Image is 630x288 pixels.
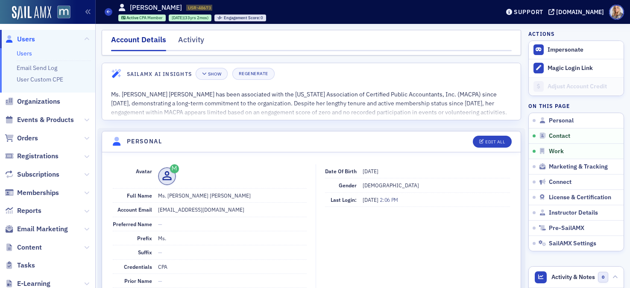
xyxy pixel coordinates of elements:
button: Show [196,68,228,80]
dd: [DEMOGRAPHIC_DATA] [363,178,510,192]
a: Subscriptions [5,170,59,179]
span: Users [17,35,35,44]
a: Tasks [5,261,35,270]
a: Email Marketing [5,224,68,234]
span: Tasks [17,261,35,270]
dd: CPA [158,260,307,273]
span: Full Name [127,192,152,199]
span: Instructor Details [549,209,598,217]
button: [DOMAIN_NAME] [548,9,607,15]
a: Registrations [5,151,59,161]
dd: Ms. [158,231,307,245]
div: Support [514,8,543,16]
span: [DATE] [172,15,184,20]
a: Organizations [5,97,60,106]
span: Work [549,148,564,155]
span: Date of Birth [325,168,357,175]
span: Events & Products [17,115,74,125]
div: Show [208,72,221,76]
button: Regenerate [232,68,275,80]
div: Magic Login Link [548,64,619,72]
span: Reports [17,206,41,215]
span: Orders [17,134,38,143]
a: Memberships [5,188,59,198]
span: Organizations [17,97,60,106]
button: Impersonate [548,46,583,54]
span: Avatar [136,168,152,175]
span: Personal [549,117,574,125]
div: (33yrs 2mos) [172,15,208,20]
button: Edit All [473,136,511,148]
a: Orders [5,134,38,143]
div: Adjust Account Credit [548,83,619,90]
span: Contact [549,132,570,140]
a: User Custom CPE [17,76,63,83]
span: Last Login: [331,196,357,203]
a: Reports [5,206,41,215]
span: Engagement Score : [224,15,261,20]
h1: [PERSON_NAME] [130,3,182,12]
span: Registrations [17,151,59,161]
dd: [EMAIL_ADDRESS][DOMAIN_NAME] [158,203,307,216]
span: — [158,221,162,227]
span: Account Email [117,206,152,213]
span: Prefix [137,235,152,241]
span: Pre-SailAMX [549,224,584,232]
span: Memberships [17,188,59,198]
img: SailAMX [57,6,70,19]
a: Users [17,49,32,57]
span: [DATE] [363,196,380,203]
iframe: Intercom live chat [601,259,621,279]
span: Preferred Name [113,221,152,227]
span: — [158,277,162,284]
span: Marketing & Tracking [549,163,608,171]
span: Active [126,15,139,20]
div: Activity [178,34,204,50]
a: Events & Products [5,115,74,125]
div: Edit All [485,140,505,144]
span: Content [17,243,42,252]
span: Subscriptions [17,170,59,179]
span: Connect [549,178,571,186]
div: 0 [224,16,264,20]
div: [DOMAIN_NAME] [556,8,604,16]
span: 2:06 PM [380,196,398,203]
a: Active CPA Member [121,15,163,20]
a: Users [5,35,35,44]
span: Credentials [124,263,152,270]
button: Magic Login Link [529,59,624,77]
a: Adjust Account Credit [529,77,624,96]
div: Engagement Score: 0 [214,15,266,21]
h4: Actions [528,30,555,38]
a: Email Send Log [17,64,57,72]
a: Content [5,243,42,252]
span: Gender [339,182,357,189]
h4: Personal [127,137,162,146]
dd: Ms. [PERSON_NAME] [PERSON_NAME] [158,189,307,202]
div: Account Details [111,34,166,51]
span: Email Marketing [17,224,68,234]
span: Suffix [138,249,152,256]
h4: SailAMX AI Insights [127,70,192,78]
img: SailAMX [12,6,51,20]
span: [DATE] [363,168,378,175]
span: Profile [609,5,624,20]
div: 1992-06-02 00:00:00 [169,15,211,21]
span: 0 [598,272,609,282]
a: View Homepage [51,6,70,20]
h4: On this page [528,102,624,110]
span: CPA Member [139,15,163,20]
span: — [158,249,162,256]
span: SailAMX Settings [549,240,596,247]
span: License & Certification [549,194,611,201]
span: Prior Name [124,277,152,284]
span: USR-48673 [188,5,211,11]
span: Activity & Notes [551,273,595,282]
div: Active: Active: CPA Member [118,15,166,21]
